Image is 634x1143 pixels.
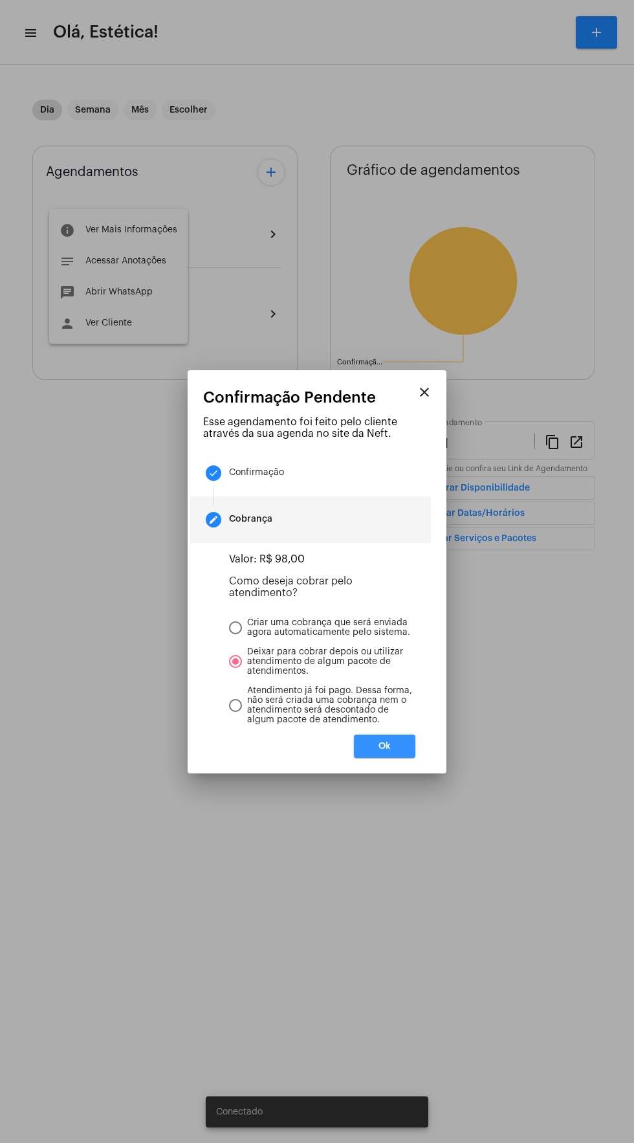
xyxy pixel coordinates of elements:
mat-icon: close [417,384,432,400]
span: Ok [378,742,391,751]
span: Atendimento já foi pago. Dessa forma, não será criada uma cobrança nem o atendimento será descont... [242,686,415,725]
mat-icon: done [208,468,219,478]
div: Confirmação [229,468,284,478]
label: Como deseja cobrar pelo atendimento? [229,576,353,598]
span: Criar uma cobrança que será enviada agora automaticamente pelo sistema. [242,618,415,638]
button: Ok [354,735,415,758]
div: Cobrança [229,515,272,524]
span: Confirmação Pendente [203,389,376,406]
p: Valor: R$ 98,00 [229,553,415,565]
span: Deixar para cobrar depois ou utilizar atendimento de algum pacote de atendimentos. [242,647,415,676]
mat-icon: create [208,515,219,525]
p: Esse agendamento foi feito pelo cliente através da sua agenda no site da Neft. [203,416,431,439]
